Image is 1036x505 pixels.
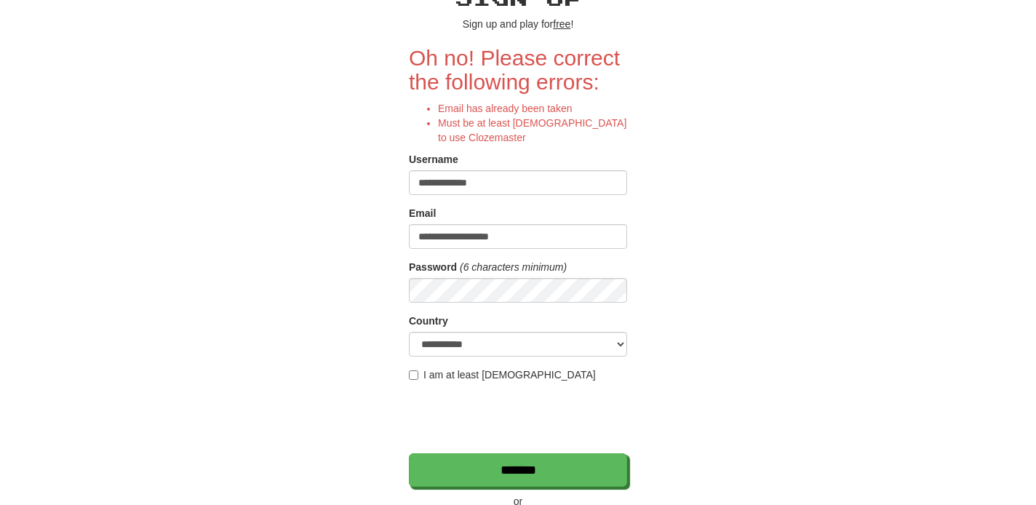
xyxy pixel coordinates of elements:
li: Must be at least [DEMOGRAPHIC_DATA] to use Clozemaster [438,116,627,145]
em: (6 characters minimum) [460,261,567,273]
label: I am at least [DEMOGRAPHIC_DATA] [409,367,596,382]
iframe: reCAPTCHA [409,389,630,446]
h2: Oh no! Please correct the following errors: [409,46,627,94]
input: I am at least [DEMOGRAPHIC_DATA] [409,370,418,380]
u: free [553,18,570,30]
label: Email [409,206,436,220]
label: Country [409,314,448,328]
li: Email has already been taken [438,101,627,116]
label: Password [409,260,457,274]
p: Sign up and play for ! [409,17,627,31]
label: Username [409,152,458,167]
